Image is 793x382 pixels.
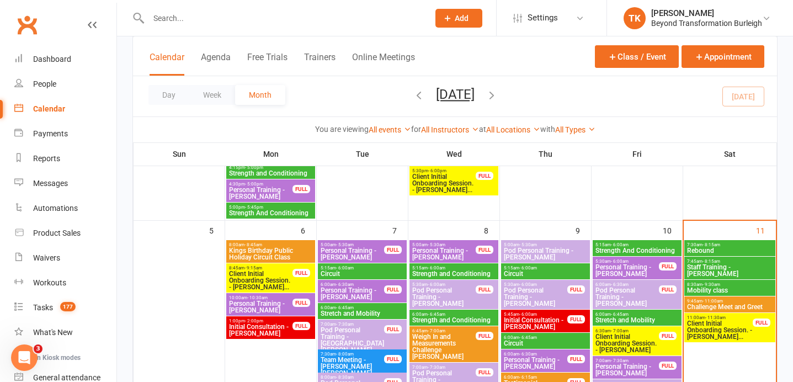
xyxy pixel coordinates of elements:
span: - 6:00pm [428,168,446,173]
span: 3 [34,344,42,353]
span: 5:30am [595,259,659,264]
th: Thu [500,142,592,166]
span: 5:15am [320,266,405,270]
div: FULL [384,355,402,363]
a: Tasks 177 [14,295,116,320]
span: - 9:30am [702,282,720,287]
button: Day [148,85,189,105]
span: 4:15pm [228,165,313,170]
span: Personal Training - [PERSON_NAME] [595,264,659,277]
button: [DATE] [436,87,475,102]
button: Appointment [682,45,764,68]
span: Initial Consultation - [PERSON_NAME] [228,323,293,337]
span: 1:00pm [228,319,293,323]
button: Free Trials [247,52,288,76]
input: Search... [145,10,421,26]
div: FULL [476,246,493,254]
span: - 5:30am [336,242,354,247]
span: Add [455,14,469,23]
div: FULL [384,285,402,294]
div: FULL [292,322,310,330]
span: - 6:15am [519,375,537,380]
div: TK [624,7,646,29]
span: - 5:30am [519,242,537,247]
span: Personal Training - [PERSON_NAME] [228,187,293,200]
div: [PERSON_NAME] [651,8,762,18]
span: - 2:00pm [245,319,263,323]
a: All Types [555,125,595,134]
span: 5:30pm [412,168,476,173]
span: Personal Training - [PERSON_NAME] [595,363,659,376]
span: 7:00am [320,322,385,327]
div: Tasks [33,303,53,312]
span: - 5:30am [428,242,445,247]
span: Personal Training - [PERSON_NAME] [320,247,385,261]
button: Agenda [201,52,231,76]
span: Pod Personal Training - [PERSON_NAME] [595,287,659,307]
span: 8:00am [228,242,313,247]
span: - 7:30am [611,358,629,363]
span: 8:45am [228,266,293,270]
span: 8:30am [686,282,773,287]
span: - 8:15am [702,259,720,264]
span: 10:00am [228,295,293,300]
span: Settings [528,6,558,30]
strong: for [411,125,421,134]
span: - 8:15am [702,242,720,247]
iframe: Intercom live chat [11,344,38,371]
div: FULL [476,172,493,180]
span: Pod Personal Training - [PERSON_NAME] [412,287,476,307]
span: 11:00am [686,315,753,320]
strong: at [479,125,486,134]
span: - 7:30am [428,365,445,370]
div: FULL [659,262,677,270]
span: 5:15am [595,242,679,247]
span: Rebound [686,247,773,254]
span: 5:15am [412,266,496,270]
div: Automations [33,204,78,213]
span: - 6:00am [336,266,354,270]
span: 4:30pm [228,182,293,187]
div: What's New [33,328,73,337]
a: All events [369,125,411,134]
span: - 6:00am [519,312,537,317]
div: FULL [567,285,585,294]
span: 7:45am [686,259,773,264]
span: - 6:30am [336,282,354,287]
span: Pod Personal Training - [GEOGRAPHIC_DATA][PERSON_NAME] [320,327,385,353]
div: FULL [753,319,770,327]
a: Waivers [14,246,116,270]
div: FULL [292,299,310,307]
a: Product Sales [14,221,116,246]
span: 5:00am [412,242,476,247]
button: Online Meetings [352,52,415,76]
span: - 8:00am [336,352,354,357]
span: Kings Birthday Public Holiday Circuit Class [228,247,313,261]
span: 6:00am [503,335,588,340]
div: 9 [576,221,591,239]
a: Dashboard [14,47,116,72]
span: - 6:45am [519,335,537,340]
span: Circuit [503,270,588,277]
div: FULL [659,362,677,370]
span: Strength and Conditioning [412,317,496,323]
div: Waivers [33,253,60,262]
span: 7:00am [595,358,659,363]
a: Messages [14,171,116,196]
span: - 9:15am [244,266,262,270]
div: Reports [33,154,60,163]
span: Personal Training - [PERSON_NAME] [320,287,385,300]
span: Personal Training - [PERSON_NAME] [503,357,568,370]
span: Client Initial Onboarding Session. - [PERSON_NAME]... [412,173,476,193]
div: FULL [659,332,677,340]
div: FULL [476,332,493,340]
span: - 8:30am [336,375,354,380]
span: - 6:00am [611,242,629,247]
span: - 11:30am [705,315,726,320]
a: Calendar [14,97,116,121]
span: Personal Training - [PERSON_NAME] [228,300,293,314]
span: 5:45am [503,312,568,317]
a: People [14,72,116,97]
span: Initial Consultation - [PERSON_NAME] [503,317,568,330]
span: 6:00am [320,282,385,287]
